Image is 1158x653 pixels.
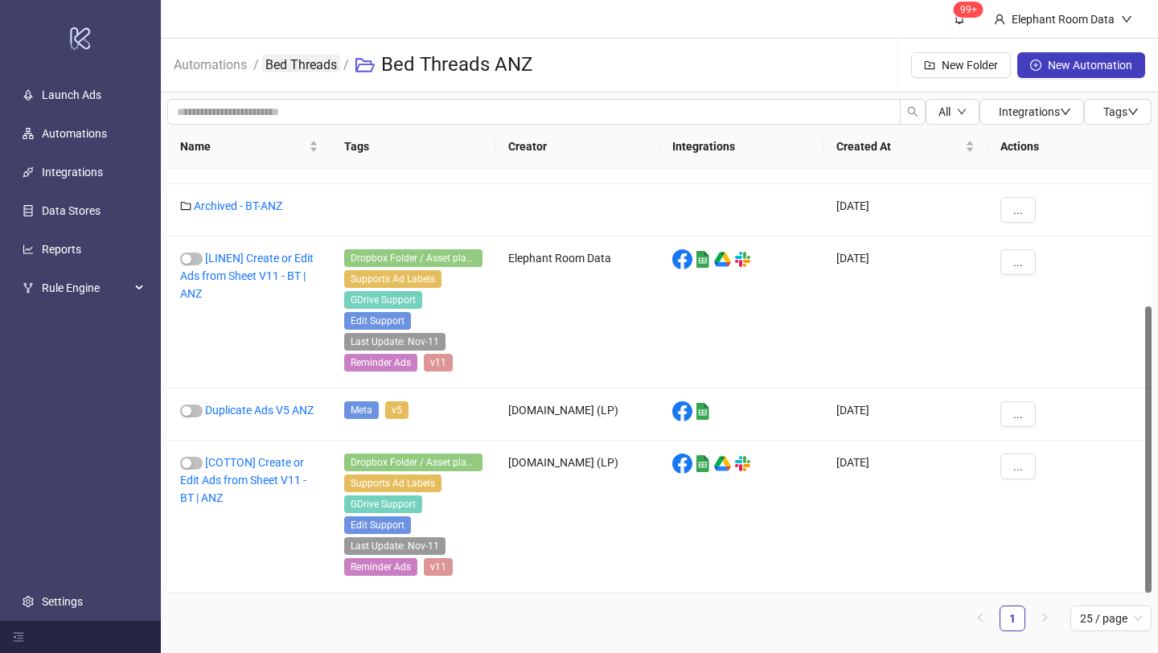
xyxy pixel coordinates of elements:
[957,107,967,117] span: down
[1121,14,1132,25] span: down
[355,55,375,75] span: folder-open
[1080,606,1142,630] span: 25 / page
[967,606,993,631] button: left
[23,282,34,294] span: fork
[1032,606,1057,631] li: Next Page
[942,59,998,72] span: New Folder
[344,291,422,309] span: GDrive Support
[205,404,314,417] a: Duplicate Ads V5 ANZ
[424,558,453,576] span: v11
[42,595,83,608] a: Settings
[1060,106,1071,117] span: down
[343,39,349,91] li: /
[381,52,532,78] h3: Bed Threads ANZ
[823,236,988,388] div: [DATE]
[344,495,422,513] span: GDrive Support
[331,125,495,169] th: Tags
[344,454,482,471] span: Dropbox Folder / Asset placement detection
[823,184,988,236] div: [DATE]
[1127,106,1139,117] span: down
[954,2,983,18] sup: 1558
[1000,401,1036,427] button: ...
[1000,249,1036,275] button: ...
[1000,197,1036,223] button: ...
[344,270,441,288] span: Supports Ad Labels
[1017,52,1145,78] button: New Automation
[180,252,314,300] a: [LINEN] Create or Edit Ads from Sheet V11 - BT | ANZ
[42,166,103,179] a: Integrations
[42,204,101,217] a: Data Stores
[344,354,417,372] span: Reminder Ads
[194,199,282,212] a: Archived - BT-ANZ
[1013,256,1023,269] span: ...
[924,60,935,71] span: folder-add
[1040,613,1049,622] span: right
[180,200,191,212] span: folder
[1032,606,1057,631] button: right
[823,125,988,169] th: Created At
[1048,59,1132,72] span: New Automation
[495,125,659,169] th: Creator
[180,456,306,504] a: [COTTON] Create or Edit Ads from Sheet V11 - BT | ANZ
[253,39,259,91] li: /
[42,88,101,101] a: Launch Ads
[999,105,1071,118] span: Integrations
[659,125,823,169] th: Integrations
[1013,460,1023,473] span: ...
[1000,606,1025,630] a: 1
[836,138,962,155] span: Created At
[1103,105,1139,118] span: Tags
[988,125,1152,169] th: Actions
[424,354,453,372] span: v11
[823,441,988,593] div: [DATE]
[954,13,965,24] span: bell
[13,631,24,643] span: menu-fold
[907,106,918,117] span: search
[495,441,659,593] div: [DOMAIN_NAME] (LP)
[975,613,985,622] span: left
[994,14,1005,25] span: user
[495,236,659,388] div: Elephant Room Data
[262,55,340,72] a: Bed Threads
[180,138,306,155] span: Name
[1084,99,1152,125] button: Tagsdown
[344,401,379,419] span: Meta
[344,537,446,555] span: Last Update: Nov-11
[967,606,993,631] li: Previous Page
[1070,606,1152,631] div: Page Size
[344,312,411,330] span: Edit Support
[385,401,409,419] span: v5
[344,249,482,267] span: Dropbox Folder / Asset placement detection
[42,243,81,256] a: Reports
[1005,10,1121,28] div: Elephant Room Data
[167,125,331,169] th: Name
[979,99,1084,125] button: Integrationsdown
[42,127,107,140] a: Automations
[344,333,446,351] span: Last Update: Nov-11
[344,474,441,492] span: Supports Ad Labels
[1000,606,1025,631] li: 1
[938,105,951,118] span: All
[1013,408,1023,421] span: ...
[344,516,411,534] span: Edit Support
[170,55,250,72] a: Automations
[823,388,988,441] div: [DATE]
[344,558,417,576] span: Reminder Ads
[495,388,659,441] div: [DOMAIN_NAME] (LP)
[1030,60,1041,71] span: plus-circle
[1000,454,1036,479] button: ...
[911,52,1011,78] button: New Folder
[1013,203,1023,216] span: ...
[926,99,979,125] button: Alldown
[42,272,130,304] span: Rule Engine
